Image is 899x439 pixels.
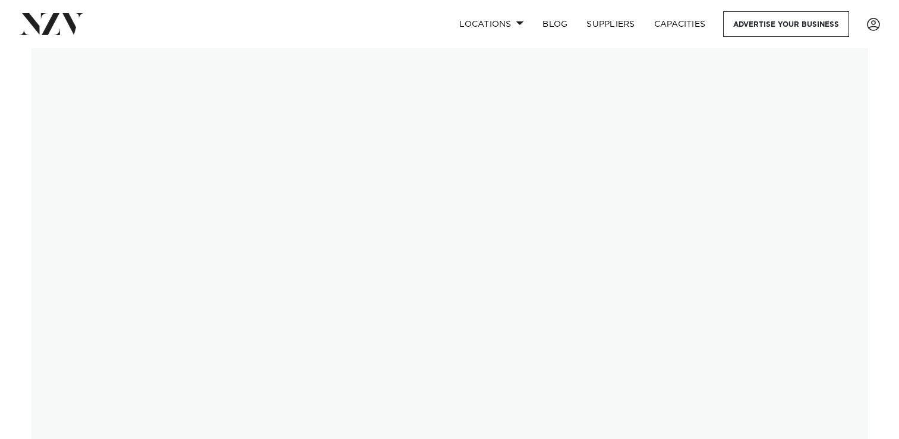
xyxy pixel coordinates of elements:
[450,11,533,37] a: Locations
[723,11,849,37] a: Advertise your business
[577,11,644,37] a: SUPPLIERS
[533,11,577,37] a: BLOG
[645,11,715,37] a: Capacities
[19,13,84,35] img: nzv-logo.png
